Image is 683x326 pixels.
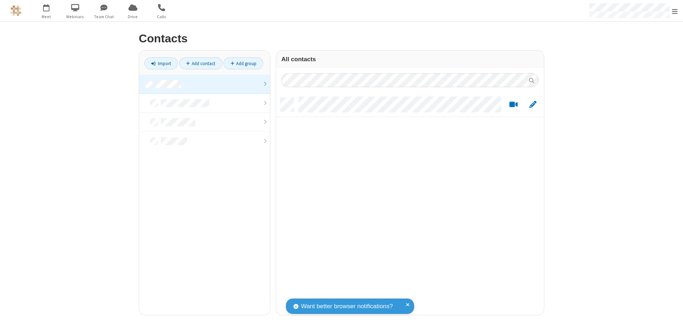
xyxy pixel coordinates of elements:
div: grid [276,93,544,315]
span: Meet [33,14,60,20]
button: Start a video meeting [507,100,520,109]
a: Import [144,57,178,69]
span: Drive [120,14,146,20]
h3: All contacts [281,56,539,63]
iframe: Chat [665,307,678,321]
h2: Contacts [139,32,544,45]
span: Team Chat [91,14,117,20]
span: Want better browser notifications? [301,302,393,311]
button: Edit [526,100,540,109]
img: QA Selenium DO NOT DELETE OR CHANGE [11,5,21,16]
span: Webinars [62,14,89,20]
span: Calls [148,14,175,20]
a: Add contact [179,57,222,69]
a: Add group [223,57,263,69]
